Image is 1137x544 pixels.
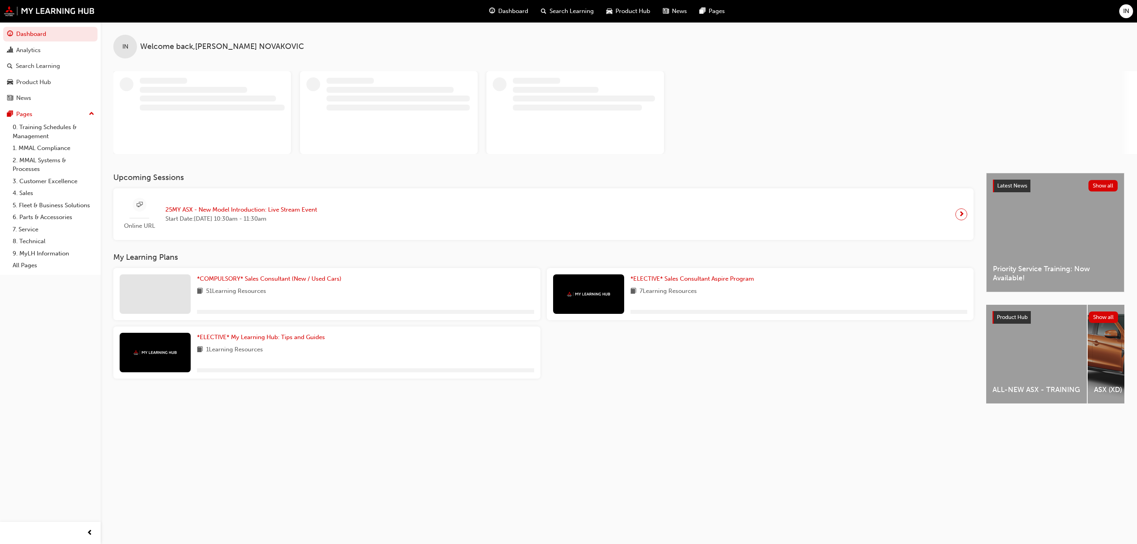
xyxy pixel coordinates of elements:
[120,221,159,231] span: Online URL
[7,47,13,54] span: chart-icon
[672,7,687,16] span: News
[16,78,51,87] div: Product Hub
[986,305,1087,403] a: ALL-NEW ASX - TRAINING
[165,214,317,223] span: Start Date: [DATE] 10:30am - 11:30am
[89,109,94,119] span: up-icon
[7,31,13,38] span: guage-icon
[9,121,98,142] a: 0. Training Schedules & Management
[959,209,964,220] span: next-icon
[630,275,754,282] span: *ELECTIVE* Sales Consultant Aspire Program
[197,287,203,296] span: book-icon
[3,25,98,107] button: DashboardAnalyticsSearch LearningProduct HubNews
[663,6,669,16] span: news-icon
[16,110,32,119] div: Pages
[483,3,535,19] a: guage-iconDashboard
[541,6,546,16] span: search-icon
[3,43,98,58] a: Analytics
[120,195,967,234] a: Online URL25MY ASX - New Model Introduction: Live Stream EventStart Date:[DATE] 10:30am - 11:30am
[197,345,203,355] span: book-icon
[535,3,600,19] a: search-iconSearch Learning
[1088,180,1118,191] button: Show all
[9,248,98,260] a: 9. MyLH Information
[700,6,705,16] span: pages-icon
[16,94,31,103] div: News
[997,182,1027,189] span: Latest News
[113,173,974,182] h3: Upcoming Sessions
[133,350,177,355] img: mmal
[1089,311,1118,323] button: Show all
[615,7,650,16] span: Product Hub
[993,385,1081,394] span: ALL-NEW ASX - TRAINING
[16,62,60,71] div: Search Learning
[9,235,98,248] a: 8. Technical
[9,223,98,236] a: 7. Service
[993,264,1118,282] span: Priority Service Training: Now Available!
[197,275,341,282] span: *COMPULSORY* Sales Consultant (New / Used Cars)
[165,205,317,214] span: 25MY ASX - New Model Introduction: Live Stream Event
[657,3,693,19] a: news-iconNews
[567,292,610,297] img: mmal
[9,187,98,199] a: 4. Sales
[3,107,98,122] button: Pages
[997,314,1028,321] span: Product Hub
[9,175,98,188] a: 3. Customer Excellence
[122,42,128,51] span: IN
[9,199,98,212] a: 5. Fleet & Business Solutions
[16,46,41,55] div: Analytics
[87,528,93,538] span: prev-icon
[1123,7,1129,16] span: IN
[7,95,13,102] span: news-icon
[993,180,1118,192] a: Latest NewsShow all
[7,63,13,70] span: search-icon
[206,287,266,296] span: 51 Learning Resources
[3,75,98,90] a: Product Hub
[197,274,345,283] a: *COMPULSORY* Sales Consultant (New / Used Cars)
[137,200,143,210] span: sessionType_ONLINE_URL-icon
[630,287,636,296] span: book-icon
[197,333,328,342] a: *ELECTIVE* My Learning Hub: Tips and Guides
[709,7,725,16] span: Pages
[3,27,98,41] a: Dashboard
[630,274,757,283] a: *ELECTIVE* Sales Consultant Aspire Program
[3,91,98,105] a: News
[7,111,13,118] span: pages-icon
[993,311,1118,324] a: Product HubShow all
[640,287,697,296] span: 7 Learning Resources
[206,345,263,355] span: 1 Learning Resources
[606,6,612,16] span: car-icon
[4,6,95,16] img: mmal
[9,142,98,154] a: 1. MMAL Compliance
[693,3,731,19] a: pages-iconPages
[489,6,495,16] span: guage-icon
[1119,4,1133,18] button: IN
[3,59,98,73] a: Search Learning
[9,259,98,272] a: All Pages
[550,7,594,16] span: Search Learning
[986,173,1124,292] a: Latest NewsShow allPriority Service Training: Now Available!
[197,334,325,341] span: *ELECTIVE* My Learning Hub: Tips and Guides
[498,7,528,16] span: Dashboard
[9,211,98,223] a: 6. Parts & Accessories
[9,154,98,175] a: 2. MMAL Systems & Processes
[600,3,657,19] a: car-iconProduct Hub
[7,79,13,86] span: car-icon
[140,42,304,51] span: Welcome back , [PERSON_NAME] NOVAKOVIC
[113,253,974,262] h3: My Learning Plans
